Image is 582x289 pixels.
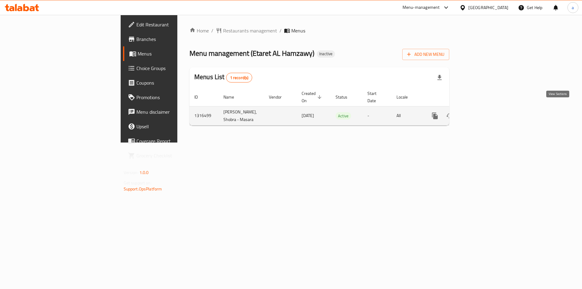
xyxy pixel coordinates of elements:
[123,76,218,90] a: Coupons
[124,179,152,187] span: Get support on:
[432,70,447,85] div: Export file
[123,61,218,76] a: Choice Groups
[136,137,213,145] span: Coverage Report
[136,108,213,116] span: Menu disclaimer
[138,50,213,57] span: Menus
[189,27,449,34] nav: breadcrumb
[317,51,335,56] span: Inactive
[136,152,213,159] span: Grocery Checklist
[572,4,574,11] span: a
[189,88,491,126] table: enhanced table
[396,93,416,101] span: Locale
[123,32,218,46] a: Branches
[136,94,213,101] span: Promotions
[403,4,440,11] div: Menu-management
[136,123,213,130] span: Upsell
[123,17,218,32] a: Edit Restaurant
[139,169,149,176] span: 1.0.0
[123,148,218,163] a: Grocery Checklist
[123,119,218,134] a: Upsell
[336,112,351,119] div: Active
[269,93,289,101] span: Vendor
[363,106,392,125] td: -
[189,46,314,60] span: Menu management ( Etaret AL Hamzawy )
[279,27,282,34] li: /
[367,90,384,104] span: Start Date
[223,93,242,101] span: Name
[423,88,491,106] th: Actions
[428,109,442,123] button: more
[302,112,314,119] span: [DATE]
[291,27,305,34] span: Menus
[124,169,139,176] span: Version:
[317,50,335,58] div: Inactive
[223,27,277,34] span: Restaurants management
[194,93,206,101] span: ID
[123,134,218,148] a: Coverage Report
[123,105,218,119] a: Menu disclaimer
[124,185,162,193] a: Support.OpsPlatform
[136,35,213,43] span: Branches
[392,106,423,125] td: All
[302,90,323,104] span: Created On
[216,27,277,34] a: Restaurants management
[226,75,252,81] span: 1 record(s)
[219,106,264,125] td: [PERSON_NAME], Shobra - Masara
[407,51,444,58] span: Add New Menu
[123,90,218,105] a: Promotions
[336,93,355,101] span: Status
[194,72,252,82] h2: Menus List
[136,21,213,28] span: Edit Restaurant
[468,4,508,11] div: [GEOGRAPHIC_DATA]
[336,113,351,119] span: Active
[123,46,218,61] a: Menus
[226,73,253,82] div: Total records count
[402,49,449,60] button: Add New Menu
[136,65,213,72] span: Choice Groups
[136,79,213,86] span: Coupons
